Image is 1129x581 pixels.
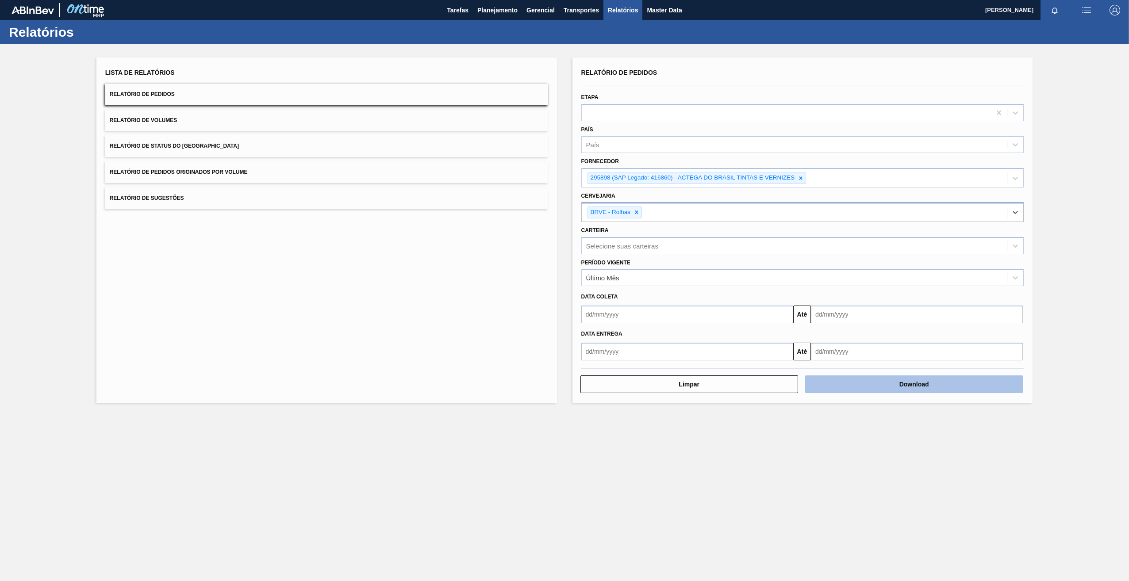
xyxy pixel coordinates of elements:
[564,5,599,15] span: Transportes
[105,135,548,157] button: Relatório de Status do [GEOGRAPHIC_DATA]
[581,331,622,337] span: Data Entrega
[105,69,175,76] span: Lista de Relatórios
[110,91,175,97] span: Relatório de Pedidos
[12,6,54,14] img: TNhmsLtSVTkK8tSr43FrP2fwEKptu5GPRR3wAAAABJRU5ErkJggg==
[805,375,1023,393] button: Download
[581,306,793,323] input: dd/mm/yyyy
[588,172,796,183] div: 295898 (SAP Legado: 416860) - ACTEGA DO BRASIL TINTAS E VERNIZES
[105,84,548,105] button: Relatório de Pedidos
[1081,5,1092,15] img: userActions
[581,343,793,360] input: dd/mm/yyyy
[9,27,166,37] h1: Relatórios
[477,5,518,15] span: Planejamento
[580,375,798,393] button: Limpar
[581,193,615,199] label: Cervejaria
[581,94,599,100] label: Etapa
[105,187,548,209] button: Relatório de Sugestões
[647,5,682,15] span: Master Data
[586,274,619,282] div: Último Mês
[581,126,593,133] label: País
[811,343,1023,360] input: dd/mm/yyyy
[110,117,177,123] span: Relatório de Volumes
[110,169,248,175] span: Relatório de Pedidos Originados por Volume
[526,5,555,15] span: Gerencial
[581,158,619,164] label: Fornecedor
[581,260,630,266] label: Período Vigente
[588,207,632,218] div: BRVE - Rolhas
[110,195,184,201] span: Relatório de Sugestões
[581,227,609,233] label: Carteira
[811,306,1023,323] input: dd/mm/yyyy
[105,161,548,183] button: Relatório de Pedidos Originados por Volume
[586,242,658,249] div: Selecione suas carteiras
[581,69,657,76] span: Relatório de Pedidos
[793,306,811,323] button: Até
[447,5,468,15] span: Tarefas
[1110,5,1120,15] img: Logout
[586,141,599,149] div: País
[1041,4,1069,16] button: Notificações
[105,110,548,131] button: Relatório de Volumes
[793,343,811,360] button: Até
[608,5,638,15] span: Relatórios
[110,143,239,149] span: Relatório de Status do [GEOGRAPHIC_DATA]
[581,294,618,300] span: Data coleta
